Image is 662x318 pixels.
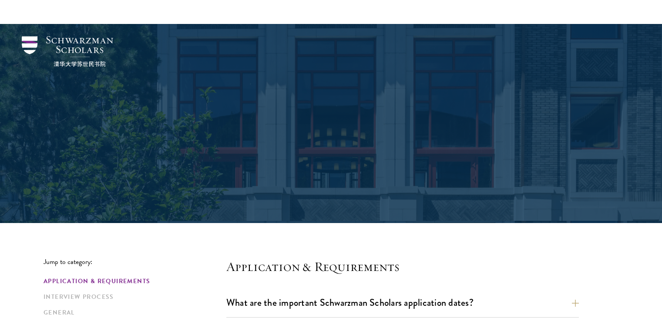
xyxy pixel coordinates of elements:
[226,258,579,275] h4: Application & Requirements
[44,292,221,301] a: Interview Process
[44,277,221,286] a: Application & Requirements
[226,293,579,312] button: What are the important Schwarzman Scholars application dates?
[22,36,113,67] img: Schwarzman Scholars
[44,308,221,317] a: General
[44,258,226,266] p: Jump to category:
